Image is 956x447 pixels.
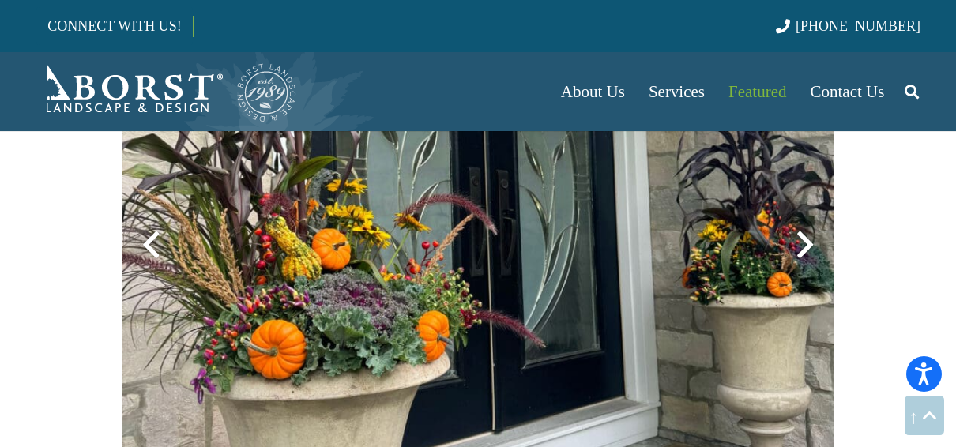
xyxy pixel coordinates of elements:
[905,396,944,435] a: Back to top
[799,52,897,131] a: Contact Us
[649,82,705,101] span: Services
[36,60,298,123] a: Borst-Logo
[728,82,786,101] span: Featured
[776,18,920,34] a: [PHONE_NUMBER]
[811,82,885,101] span: Contact Us
[896,72,928,111] a: Search
[36,7,192,45] a: CONNECT WITH US!
[549,52,637,131] a: About Us
[561,82,625,101] span: About Us
[796,18,920,34] span: [PHONE_NUMBER]
[637,52,717,131] a: Services
[717,52,798,131] a: Featured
